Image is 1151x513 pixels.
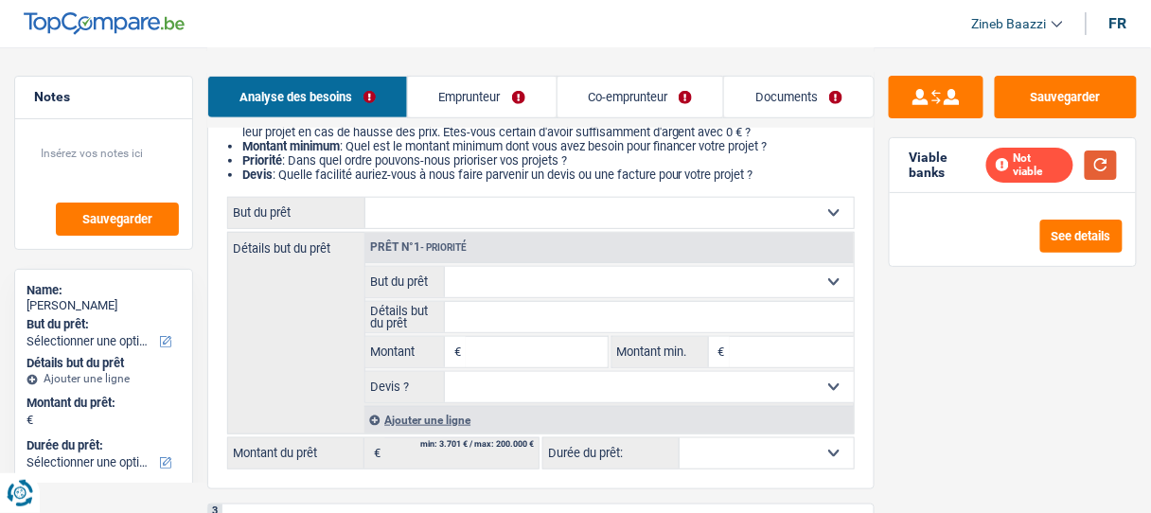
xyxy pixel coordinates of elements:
[242,153,282,168] strong: Priorité
[364,406,854,433] div: Ajouter une ligne
[972,16,1047,32] span: Zineb Baazzi
[909,150,986,182] div: Viable banks
[228,438,364,469] label: Montant du prêt
[365,241,471,254] div: Prêt n°1
[27,438,177,453] label: Durée du prêt:
[709,337,730,367] span: €
[27,372,181,385] div: Ajouter une ligne
[365,337,445,367] label: Montant
[27,396,177,411] label: Montant du prêt:
[724,77,874,117] a: Documents
[420,242,467,253] span: - Priorité
[56,203,179,236] button: Sauvegarder
[24,12,185,35] img: TopCompare Logo
[27,317,177,332] label: But du prêt:
[612,337,709,367] label: Montant min.
[957,9,1063,40] a: Zineb Baazzi
[82,213,152,225] span: Sauvegarder
[1040,220,1123,253] button: See details
[365,302,445,332] label: Détails but du prêt
[986,148,1073,183] div: Not viable
[1109,14,1127,32] div: fr
[228,198,365,228] label: But du prêt
[242,139,855,153] li: : Quel est le montant minimum dont vous avez besoin pour financer votre projet ?
[27,482,181,497] div: Stage:
[208,77,407,117] a: Analyse des besoins
[27,356,181,371] div: Détails but du prêt
[365,372,445,402] label: Devis ?
[420,440,534,449] div: min: 3.701 € / max: 200.000 €
[995,76,1137,118] button: Sauvegarder
[34,89,173,105] h5: Notes
[364,438,385,469] span: €
[242,168,273,182] span: Devis
[242,168,855,182] li: : Quelle facilité auriez-vous à nous faire parvenir un devis ou une facture pour votre projet ?
[543,438,680,469] label: Durée du prêt:
[445,337,466,367] span: €
[228,233,364,255] label: Détails but du prêt
[242,139,340,153] strong: Montant minimum
[558,77,724,117] a: Co-emprunteur
[242,153,855,168] li: : Dans quel ordre pouvons-nous prioriser vos projets ?
[408,77,557,117] a: Emprunteur
[27,283,181,298] div: Name:
[27,298,181,313] div: [PERSON_NAME]
[365,267,445,297] label: But du prêt
[27,413,33,428] span: €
